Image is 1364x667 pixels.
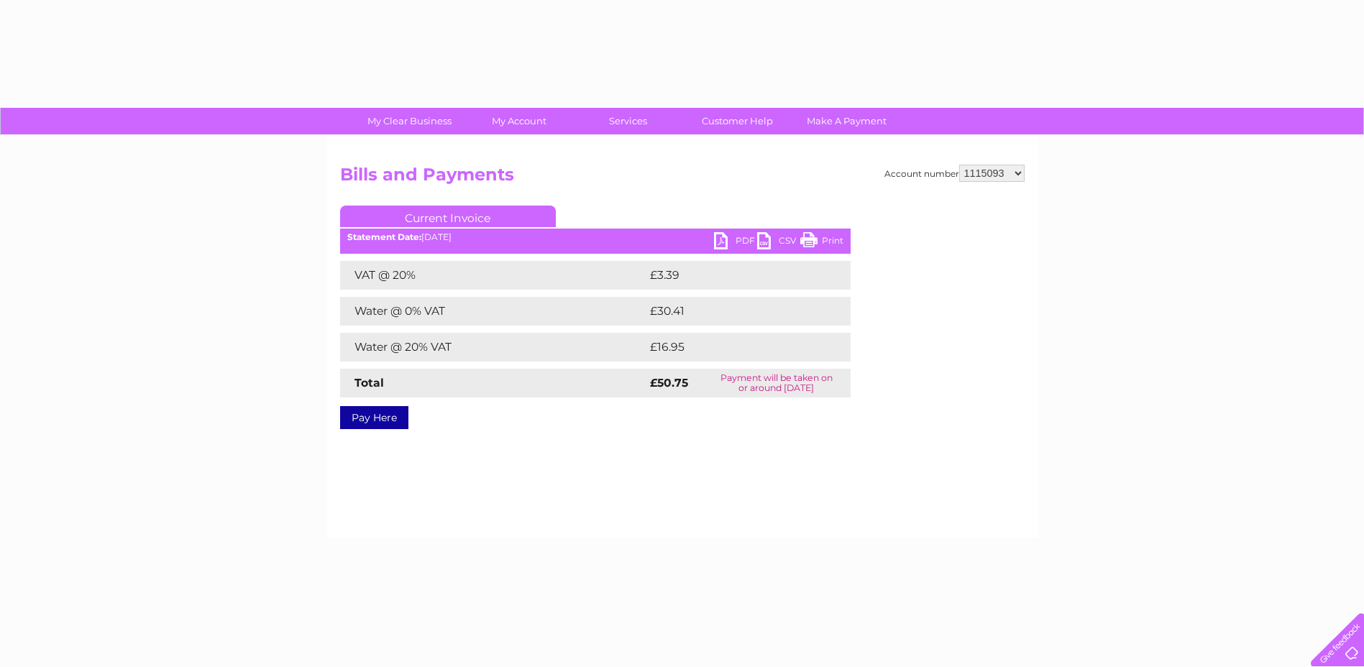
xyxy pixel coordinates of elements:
[800,232,843,253] a: Print
[340,261,646,290] td: VAT @ 20%
[757,232,800,253] a: CSV
[678,108,797,134] a: Customer Help
[350,108,469,134] a: My Clear Business
[714,232,757,253] a: PDF
[702,369,851,397] td: Payment will be taken on or around [DATE]
[340,165,1025,192] h2: Bills and Payments
[787,108,906,134] a: Make A Payment
[340,232,851,242] div: [DATE]
[646,261,817,290] td: £3.39
[347,231,421,242] b: Statement Date:
[340,333,646,362] td: Water @ 20% VAT
[884,165,1025,182] div: Account number
[569,108,687,134] a: Services
[646,333,820,362] td: £16.95
[646,297,820,326] td: £30.41
[354,376,384,390] strong: Total
[340,206,556,227] a: Current Invoice
[459,108,578,134] a: My Account
[340,406,408,429] a: Pay Here
[650,376,688,390] strong: £50.75
[340,297,646,326] td: Water @ 0% VAT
